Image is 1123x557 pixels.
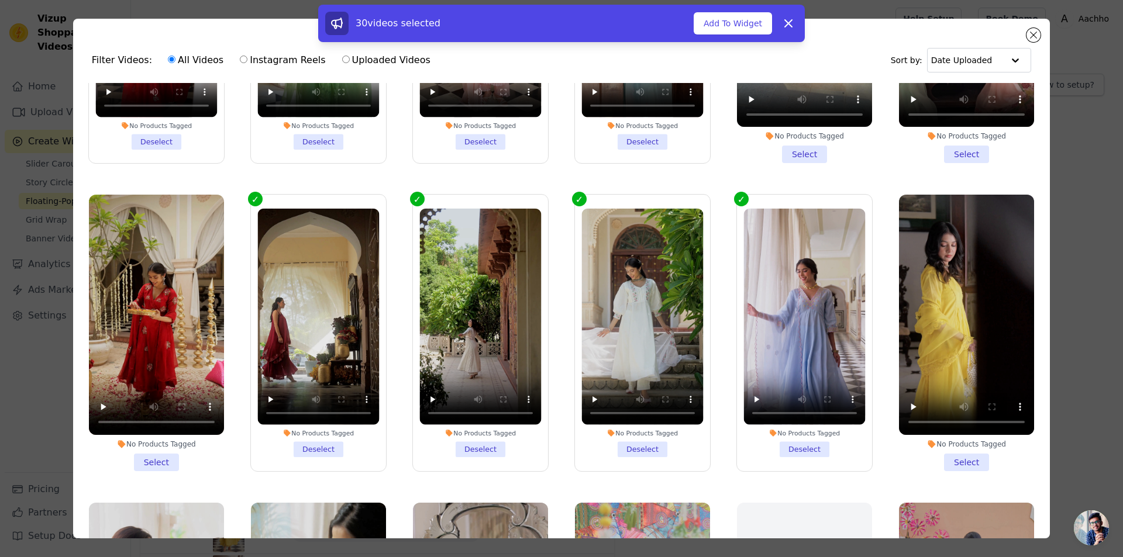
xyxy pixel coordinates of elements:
[744,429,866,437] div: No Products Tagged
[582,429,704,437] div: No Products Tagged
[257,121,379,129] div: No Products Tagged
[694,12,772,34] button: Add To Widget
[737,132,872,141] div: No Products Tagged
[899,440,1034,449] div: No Products Tagged
[891,48,1032,72] div: Sort by:
[419,429,541,437] div: No Products Tagged
[1074,510,1109,545] a: Open chat
[89,440,224,449] div: No Products Tagged
[419,121,541,129] div: No Products Tagged
[239,53,326,68] label: Instagram Reels
[167,53,224,68] label: All Videos
[899,132,1034,141] div: No Products Tagged
[92,47,437,74] div: Filter Videos:
[257,429,379,437] div: No Products Tagged
[582,121,704,129] div: No Products Tagged
[342,53,431,68] label: Uploaded Videos
[95,121,217,129] div: No Products Tagged
[356,18,440,29] span: 30 videos selected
